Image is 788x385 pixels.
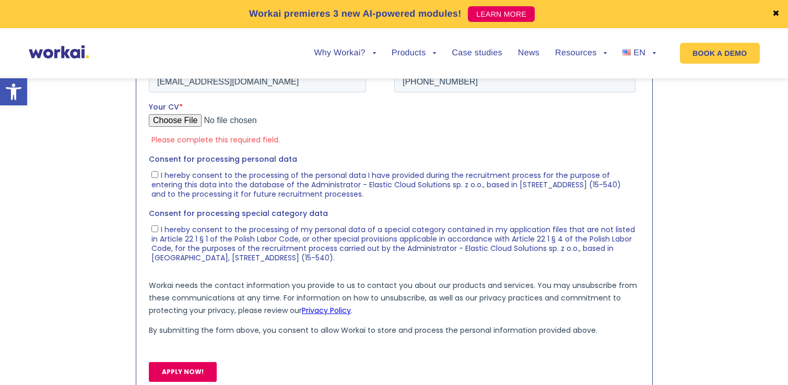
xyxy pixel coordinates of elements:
[249,7,462,21] p: Workai premieres 3 new AI-powered modules!
[153,289,202,299] a: Privacy Policy
[3,208,486,247] span: I hereby consent to the processing of my personal data of a special category contained in my appl...
[3,209,9,216] input: I hereby consent to the processing of my personal data of a special category contained in my appl...
[3,119,491,128] label: Please complete this required field.
[468,6,535,22] a: LEARN MORE
[245,43,329,53] span: Mobile phone number
[3,155,9,162] input: I hereby consent to the processing of the personal data I have provided during the recruitment pr...
[680,43,759,64] a: BOOK A DEMO
[772,10,780,18] a: ✖
[392,49,437,57] a: Products
[452,49,502,57] a: Case studies
[3,154,472,183] span: I hereby consent to the processing of the personal data I have provided during the recruitment pr...
[555,49,607,57] a: Resources
[633,49,645,57] span: EN
[314,49,375,57] a: Why Workai?
[518,49,539,57] a: News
